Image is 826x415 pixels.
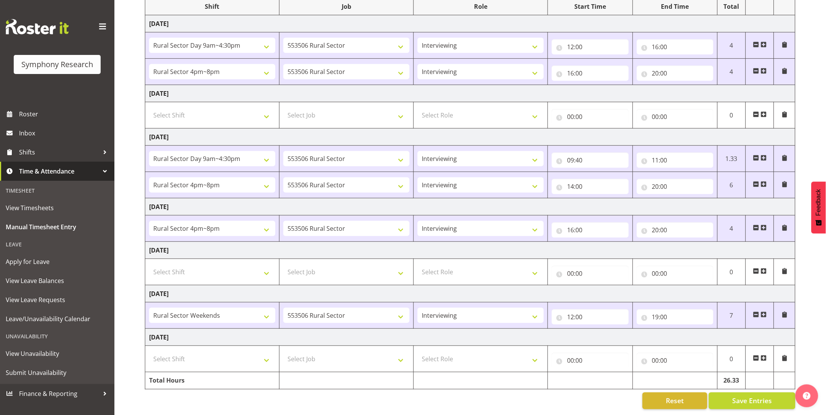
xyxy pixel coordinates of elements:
[637,39,714,55] input: Click to select...
[19,127,111,139] span: Inbox
[718,216,746,242] td: 4
[637,2,714,11] div: End Time
[637,266,714,281] input: Click to select...
[2,236,112,252] div: Leave
[6,348,109,359] span: View Unavailability
[718,259,746,285] td: 0
[718,59,746,85] td: 4
[19,166,99,177] span: Time & Attendance
[145,129,795,146] td: [DATE]
[145,285,795,302] td: [DATE]
[145,85,795,102] td: [DATE]
[666,396,684,406] span: Reset
[637,109,714,124] input: Click to select...
[552,353,628,368] input: Click to select...
[19,388,99,399] span: Finance & Reporting
[718,146,746,172] td: 1.33
[718,102,746,129] td: 0
[812,182,826,233] button: Feedback - Show survey
[552,309,628,325] input: Click to select...
[643,392,707,409] button: Reset
[145,372,280,389] td: Total Hours
[718,372,746,389] td: 26.33
[6,221,109,233] span: Manual Timesheet Entry
[718,302,746,329] td: 7
[149,2,275,11] div: Shift
[145,198,795,216] td: [DATE]
[2,363,112,382] a: Submit Unavailability
[145,15,795,32] td: [DATE]
[6,367,109,378] span: Submit Unavailability
[637,353,714,368] input: Click to select...
[6,19,69,34] img: Rosterit website logo
[6,294,109,306] span: View Leave Requests
[2,271,112,290] a: View Leave Balances
[637,179,714,194] input: Click to select...
[803,392,811,400] img: help-xxl-2.png
[732,396,772,406] span: Save Entries
[552,266,628,281] input: Click to select...
[722,2,742,11] div: Total
[6,256,109,267] span: Apply for Leave
[19,146,99,158] span: Shifts
[6,313,109,325] span: Leave/Unavailability Calendar
[637,222,714,238] input: Click to select...
[2,217,112,236] a: Manual Timesheet Entry
[709,392,795,409] button: Save Entries
[552,179,628,194] input: Click to select...
[552,39,628,55] input: Click to select...
[145,329,795,346] td: [DATE]
[2,252,112,271] a: Apply for Leave
[2,344,112,363] a: View Unavailability
[2,183,112,198] div: Timesheet
[552,153,628,168] input: Click to select...
[718,346,746,372] td: 0
[283,2,410,11] div: Job
[6,202,109,214] span: View Timesheets
[718,32,746,59] td: 4
[21,59,93,70] div: Symphony Research
[552,222,628,238] input: Click to select...
[2,198,112,217] a: View Timesheets
[637,66,714,81] input: Click to select...
[815,189,822,216] span: Feedback
[718,172,746,198] td: 6
[418,2,544,11] div: Role
[2,309,112,328] a: Leave/Unavailability Calendar
[552,2,628,11] div: Start Time
[19,108,111,120] span: Roster
[637,309,714,325] input: Click to select...
[552,109,628,124] input: Click to select...
[637,153,714,168] input: Click to select...
[2,290,112,309] a: View Leave Requests
[6,275,109,286] span: View Leave Balances
[145,242,795,259] td: [DATE]
[552,66,628,81] input: Click to select...
[2,328,112,344] div: Unavailability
